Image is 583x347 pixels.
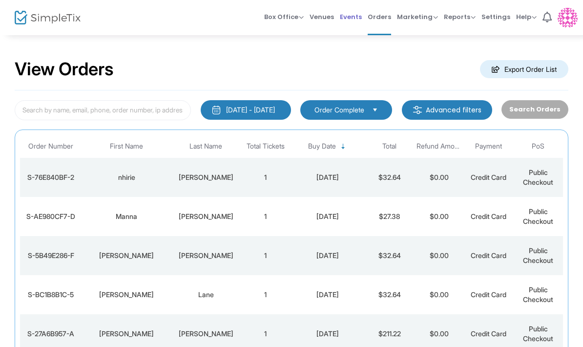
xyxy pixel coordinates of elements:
[471,329,506,338] span: Credit Card
[84,251,169,260] div: Anthony
[241,135,291,158] th: Total Tickets
[314,105,364,115] span: Order Complete
[365,135,415,158] th: Total
[523,325,553,343] span: Public Checkout
[84,329,169,339] div: Carl
[471,212,506,220] span: Credit Card
[532,142,544,151] span: PoS
[241,158,291,197] td: 1
[264,12,304,22] span: Box Office
[22,251,80,260] div: S-5B49E286-F
[475,142,502,151] span: Payment
[201,100,291,120] button: [DATE] - [DATE]
[471,290,506,299] span: Credit Card
[84,290,169,300] div: Sean
[414,197,464,236] td: $0.00
[174,329,238,339] div: Atkins
[368,105,382,115] button: Select
[365,275,415,314] td: $32.64
[523,285,553,304] span: Public Checkout
[368,4,391,29] span: Orders
[211,105,221,115] img: monthly
[241,236,291,275] td: 1
[22,290,80,300] div: S-BC1B8B1C-5
[365,197,415,236] td: $27.38
[110,142,143,151] span: First Name
[365,236,415,275] td: $32.64
[292,251,362,260] div: 9/21/2025
[174,212,238,221] div: Sirak
[226,105,275,115] div: [DATE] - [DATE]
[414,135,464,158] th: Refund Amount
[174,173,238,182] div: smith
[241,275,291,314] td: 1
[444,12,476,22] span: Reports
[308,142,336,151] span: Buy Date
[28,142,73,151] span: Order Number
[189,142,222,151] span: Last Name
[15,100,191,120] input: Search by name, email, phone, order number, ip address, or last 4 digits of card
[402,100,492,120] m-button: Advanced filters
[292,290,362,300] div: 9/21/2025
[413,105,422,115] img: filter
[365,158,415,197] td: $32.64
[22,212,80,221] div: S-AE980CF7-D
[523,168,553,186] span: Public Checkout
[174,290,238,300] div: Lane
[523,246,553,264] span: Public Checkout
[414,236,464,275] td: $0.00
[15,59,114,80] h2: View Orders
[414,275,464,314] td: $0.00
[480,60,568,78] m-button: Export Order List
[292,212,362,221] div: 9/21/2025
[339,143,347,151] span: Sortable
[84,173,169,182] div: nhirie
[84,212,169,221] div: Manna
[414,158,464,197] td: $0.00
[471,173,506,181] span: Credit Card
[22,173,80,182] div: S-76E840BF-2
[397,12,438,22] span: Marketing
[292,173,362,182] div: 9/21/2025
[241,197,291,236] td: 1
[481,4,510,29] span: Settings
[310,4,334,29] span: Venues
[292,329,362,339] div: 9/21/2025
[523,207,553,225] span: Public Checkout
[174,251,238,260] div: Lyons
[22,329,80,339] div: S-27A6B957-A
[340,4,362,29] span: Events
[516,12,537,22] span: Help
[471,251,506,260] span: Credit Card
